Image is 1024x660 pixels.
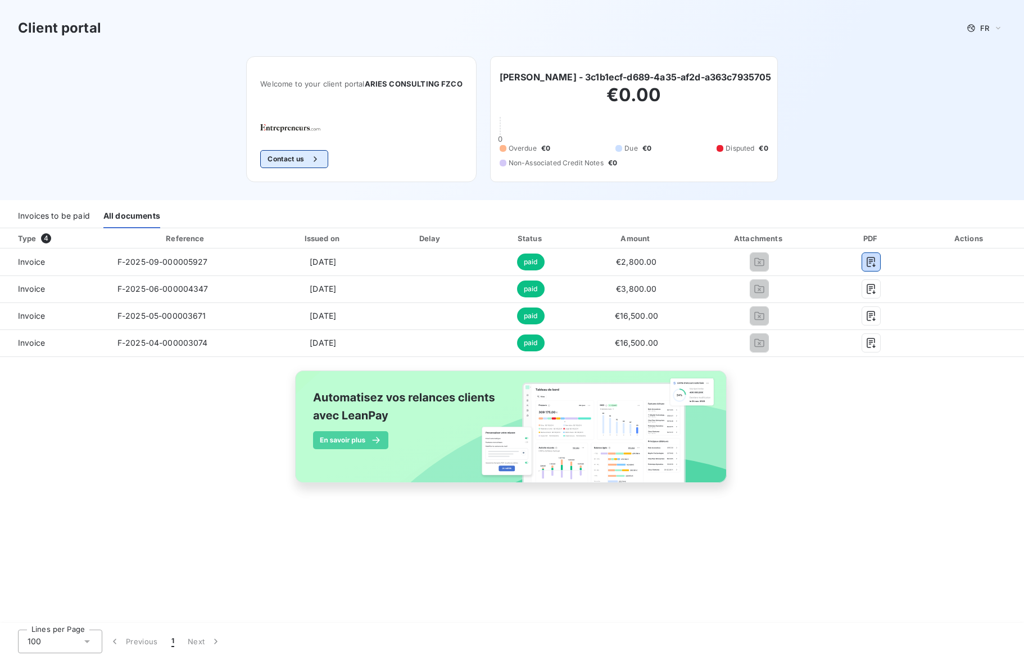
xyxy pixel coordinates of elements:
[285,364,739,502] img: banner
[260,150,328,168] button: Contact us
[260,124,332,132] img: Company logo
[165,630,181,653] button: 1
[624,143,637,153] span: Due
[584,233,688,244] div: Amount
[18,205,90,228] div: Invoices to be paid
[694,233,826,244] div: Attachments
[117,284,209,293] span: F-2025-06-000004347
[918,233,1022,244] div: Actions
[9,283,99,295] span: Invoice
[41,233,51,243] span: 4
[498,134,502,143] span: 0
[642,143,651,153] span: €0
[615,338,659,347] span: €16,500.00
[9,310,99,322] span: Invoice
[726,143,754,153] span: Disputed
[9,256,99,268] span: Invoice
[759,143,768,153] span: €0
[28,636,41,647] span: 100
[384,233,477,244] div: Delay
[980,24,989,33] span: FR
[103,205,160,228] div: All documents
[181,630,228,653] button: Next
[616,257,656,266] span: €2,800.00
[117,311,206,320] span: F-2025-05-000003671
[517,334,545,351] span: paid
[102,630,165,653] button: Previous
[517,281,545,297] span: paid
[500,84,768,117] h2: €0.00
[615,311,659,320] span: €16,500.00
[616,284,656,293] span: €3,800.00
[117,338,208,347] span: F-2025-04-000003074
[608,158,617,168] span: €0
[541,143,550,153] span: €0
[517,308,545,324] span: paid
[509,143,537,153] span: Overdue
[310,311,336,320] span: [DATE]
[365,79,463,88] span: ARIES CONSULTING FZCO
[482,233,580,244] div: Status
[260,79,463,88] span: Welcome to your client portal
[509,158,604,168] span: Non-Associated Credit Notes
[517,254,545,270] span: paid
[166,234,204,243] div: Reference
[310,257,336,266] span: [DATE]
[117,257,208,266] span: F-2025-09-000005927
[11,233,106,244] div: Type
[310,284,336,293] span: [DATE]
[310,338,336,347] span: [DATE]
[9,337,99,349] span: Invoice
[266,233,379,244] div: Issued on
[500,70,772,84] h6: [PERSON_NAME] - 3c1b1ecf-d689-4a35-af2d-a363c7935705
[171,636,174,647] span: 1
[830,233,913,244] div: PDF
[18,18,101,38] h3: Client portal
